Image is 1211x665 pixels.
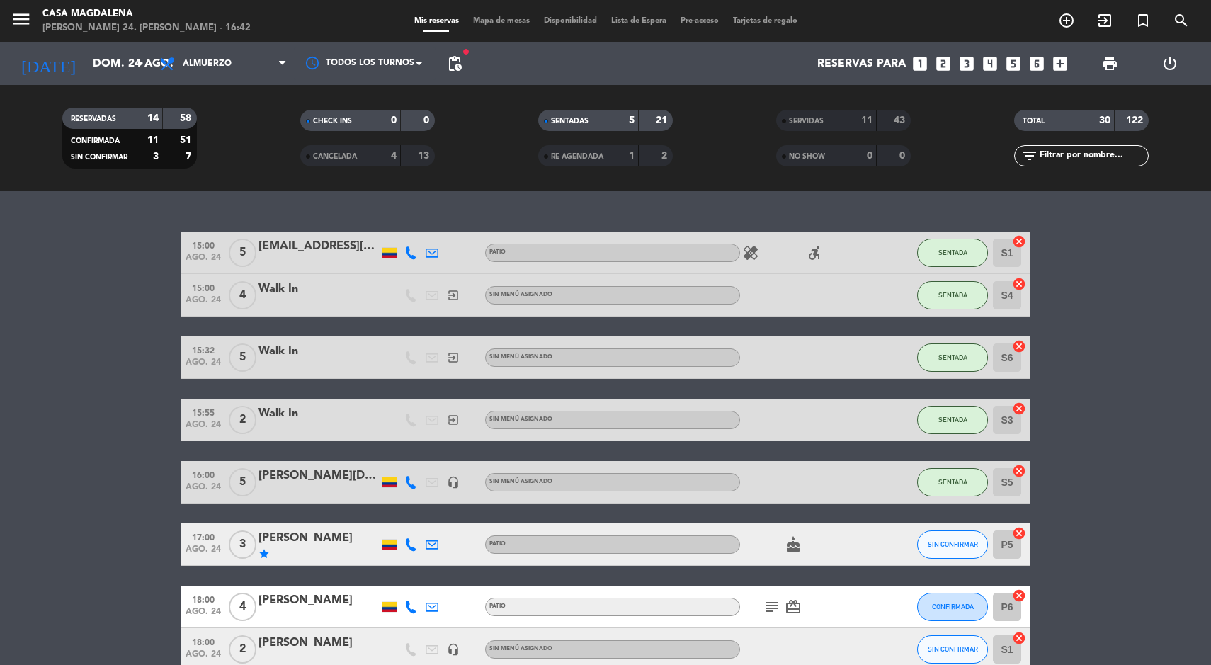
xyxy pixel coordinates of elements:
[229,406,256,434] span: 2
[42,7,251,21] div: Casa Magdalena
[1012,526,1026,540] i: cancel
[1101,55,1118,72] span: print
[1140,42,1201,85] div: LOG OUT
[1021,147,1038,164] i: filter_list
[186,237,221,253] span: 15:00
[186,482,221,499] span: ago. 24
[1012,631,1026,645] i: cancel
[186,607,221,623] span: ago. 24
[656,115,670,125] strong: 21
[894,115,908,125] strong: 43
[153,152,159,161] strong: 3
[258,634,379,652] div: [PERSON_NAME]
[132,55,149,72] i: arrow_drop_down
[928,645,978,653] span: SIN CONFIRMAR
[934,55,953,73] i: looks_two
[629,151,635,161] strong: 1
[785,598,802,615] i: card_giftcard
[186,295,221,312] span: ago. 24
[391,151,397,161] strong: 4
[806,244,823,261] i: accessible_forward
[938,291,967,299] span: SENTADA
[258,237,379,256] div: [EMAIL_ADDRESS][PERSON_NAME][DOMAIN_NAME]
[911,55,929,73] i: looks_one
[1058,12,1075,29] i: add_circle_outline
[1038,148,1148,164] input: Filtrar por nombre...
[186,253,221,269] span: ago. 24
[258,467,379,485] div: [PERSON_NAME][DATE]
[1023,118,1045,125] span: TOTAL
[11,8,32,35] button: menu
[446,55,463,72] span: pending_actions
[258,548,270,559] i: star
[867,151,872,161] strong: 0
[537,17,604,25] span: Disponibilidad
[447,414,460,426] i: exit_to_app
[604,17,673,25] span: Lista de Espera
[71,154,127,161] span: SIN CONFIRMAR
[1012,589,1026,603] i: cancel
[186,466,221,482] span: 16:00
[147,113,159,123] strong: 14
[917,635,988,664] button: SIN CONFIRMAR
[229,530,256,559] span: 3
[180,135,194,145] strong: 51
[489,416,552,422] span: Sin menú asignado
[229,281,256,309] span: 4
[258,342,379,360] div: Walk In
[917,406,988,434] button: SENTADA
[789,153,825,160] span: NO SHOW
[313,153,357,160] span: CANCELADA
[186,358,221,374] span: ago. 24
[258,591,379,610] div: [PERSON_NAME]
[928,540,978,548] span: SIN CONFIRMAR
[917,468,988,496] button: SENTADA
[186,420,221,436] span: ago. 24
[673,17,726,25] span: Pre-acceso
[1126,115,1146,125] strong: 122
[186,341,221,358] span: 15:32
[489,354,552,360] span: Sin menú asignado
[11,8,32,30] i: menu
[186,528,221,545] span: 17:00
[11,48,86,79] i: [DATE]
[313,118,352,125] span: CHECK INS
[629,115,635,125] strong: 5
[785,536,802,553] i: cake
[1004,55,1023,73] i: looks_5
[229,635,256,664] span: 2
[1012,234,1026,249] i: cancel
[229,239,256,267] span: 5
[917,343,988,372] button: SENTADA
[186,591,221,607] span: 18:00
[186,279,221,295] span: 15:00
[1012,339,1026,353] i: cancel
[661,151,670,161] strong: 2
[186,404,221,420] span: 15:55
[489,292,552,297] span: Sin menú asignado
[489,541,506,547] span: Patio
[391,115,397,125] strong: 0
[917,239,988,267] button: SENTADA
[938,249,967,256] span: SENTADA
[1135,12,1152,29] i: turned_in_not
[418,151,432,161] strong: 13
[229,343,256,372] span: 5
[938,353,967,361] span: SENTADA
[1012,402,1026,416] i: cancel
[1173,12,1190,29] i: search
[447,643,460,656] i: headset_mic
[861,115,872,125] strong: 11
[147,135,159,145] strong: 11
[1096,12,1113,29] i: exit_to_app
[763,598,780,615] i: subject
[42,21,251,35] div: [PERSON_NAME] 24. [PERSON_NAME] - 16:42
[186,633,221,649] span: 18:00
[489,249,506,255] span: Patio
[229,468,256,496] span: 5
[1028,55,1046,73] i: looks_6
[447,476,460,489] i: headset_mic
[489,479,552,484] span: Sin menú asignado
[466,17,537,25] span: Mapa de mesas
[938,478,967,486] span: SENTADA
